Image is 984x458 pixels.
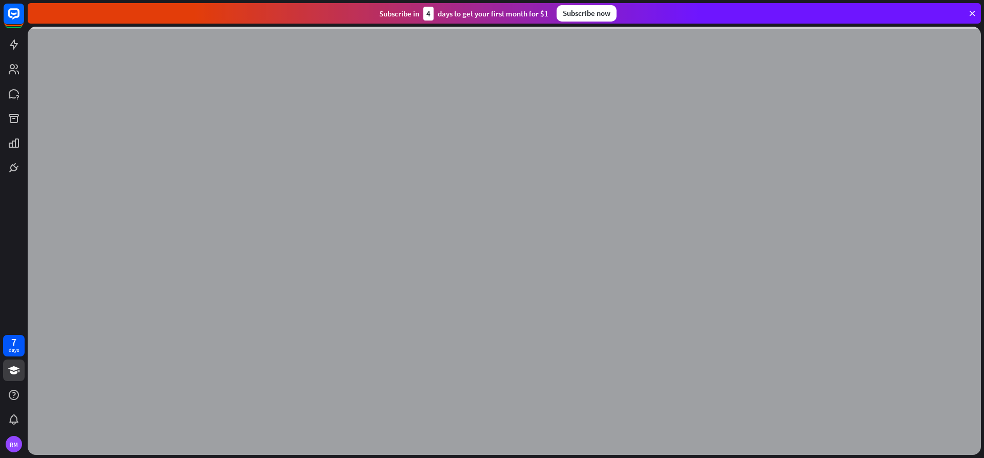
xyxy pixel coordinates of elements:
[423,7,434,21] div: 4
[557,5,617,22] div: Subscribe now
[11,337,16,347] div: 7
[9,347,19,354] div: days
[3,335,25,356] a: 7 days
[6,436,22,452] div: RM
[379,7,548,21] div: Subscribe in days to get your first month for $1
